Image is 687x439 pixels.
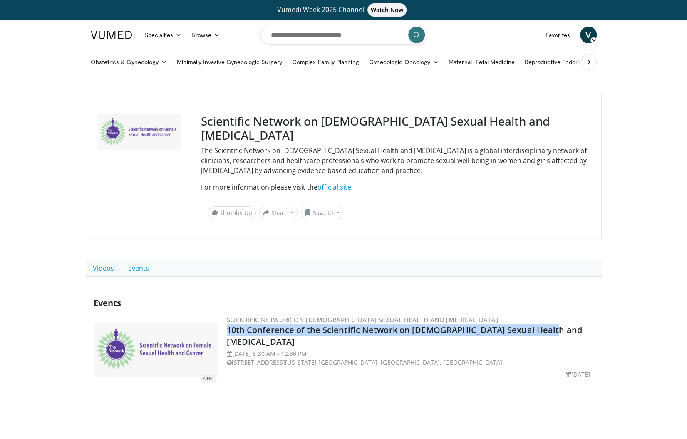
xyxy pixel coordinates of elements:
a: Scientific Network on [DEMOGRAPHIC_DATA] Sexual Health and [MEDICAL_DATA] [227,316,498,324]
a: Gynecologic Oncology [364,54,444,70]
small: EVENT [202,376,214,382]
p: For more information please visit the . [201,182,590,192]
button: Save to [301,206,343,219]
div: [DATE] 8:30 AM - 12:30 PM [STREET_ADDRESS][US_STATE] [GEOGRAPHIC_DATA], [GEOGRAPHIC_DATA], [GEOGR... [227,349,594,367]
a: Obstetrics & Gynecology [86,54,172,70]
a: Maternal–Fetal Medicine [444,54,520,70]
p: The Scientific Network on [DEMOGRAPHIC_DATA] Sexual Health and [MEDICAL_DATA] is a global interdi... [201,146,590,175]
a: Thumbs Up [208,206,256,219]
a: official site [317,183,351,192]
a: Favorites [541,27,575,43]
a: Reproductive Endocrinology & [MEDICAL_DATA] [520,54,659,70]
a: Specialties [140,27,187,43]
img: 14e75eed-65b1-46c5-b7f7-a89d2e3b6e21.png.300x170_q85_autocrop_double_scale_upscale_version-0.2.png [94,323,218,377]
input: Search topics, interventions [260,25,427,45]
button: Share [259,206,298,219]
img: VuMedi Logo [91,31,135,39]
h3: Scientific Network on [DEMOGRAPHIC_DATA] Sexual Health and [MEDICAL_DATA] [201,114,590,142]
span: Events [94,297,121,308]
a: Events [121,259,156,277]
li: [DATE] [566,370,590,379]
a: Minimally Invasive Gynecologic Surgery [172,54,287,70]
a: Complex Family Planning [287,54,364,70]
a: Videos [86,259,121,277]
a: EVENT [94,323,218,377]
a: V [580,27,597,43]
a: 10th Conference of the Scientific Network on [DEMOGRAPHIC_DATA] Sexual Health and [MEDICAL_DATA] [227,324,582,347]
a: Browse [186,27,225,43]
a: Vumedi Week 2025 ChannelWatch Now [92,3,595,17]
span: Watch Now [367,3,407,17]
